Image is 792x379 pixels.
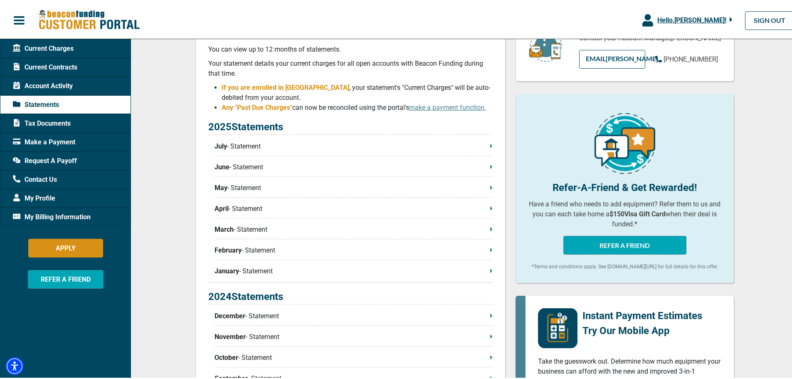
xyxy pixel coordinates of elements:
[215,181,227,191] span: May
[409,102,486,110] a: make a payment function.
[215,330,493,340] p: - Statement
[13,117,71,127] span: Tax Documents
[222,82,490,100] span: , your statement's "Current Charges" will be auto-debited from your account.
[222,102,292,110] span: Any "Past Due Charges"
[28,268,104,287] button: REFER A FRIEND
[38,8,140,29] img: Beacon Funding Customer Portal Logo
[13,192,55,202] span: My Profile
[582,322,702,337] p: Try Our Mobile App
[215,310,245,320] span: December
[13,211,91,220] span: My Billing Information
[527,27,564,61] img: customer-service.png
[13,42,74,52] span: Current Charges
[215,351,238,361] span: October
[13,136,75,146] span: Make a Payment
[215,223,493,233] p: - Statement
[528,198,721,228] p: Have a friend who needs to add equipment? Refer them to us and you can each take home a when thei...
[215,202,493,212] p: - Statement
[215,161,229,171] span: June
[215,140,227,150] span: July
[664,54,718,62] span: [PHONE_NUMBER]
[215,244,493,254] p: - Statement
[215,140,493,150] p: - Statement
[215,223,234,233] span: March
[292,102,486,110] span: can now be reconciled using the portal's
[215,310,493,320] p: - Statement
[657,15,726,22] span: Hello, [PERSON_NAME] !
[208,118,493,133] p: 2025 Statements
[528,261,721,269] p: *Terms and conditions apply. See [DOMAIN_NAME][URL] for full details for this offer.
[215,181,493,191] p: - Statement
[215,265,493,275] p: - Statement
[215,330,246,340] span: November
[595,111,655,172] img: refer-a-friend-icon.png
[215,244,242,254] span: February
[222,82,349,90] span: If you are enrolled in [GEOGRAPHIC_DATA]
[208,43,493,53] p: You can view up to 12 months of statements.
[215,265,239,275] span: January
[563,234,686,253] button: REFER A FRIEND
[215,351,493,361] p: - Statement
[215,202,229,212] span: April
[215,161,493,171] p: - Statement
[208,287,493,303] p: 2024 Statements
[582,307,702,322] p: Instant Payment Estimates
[13,98,59,108] span: Statements
[538,307,577,347] img: mobile-app-logo.png
[13,173,57,183] span: Contact Us
[28,237,103,256] button: APPLY
[5,355,24,374] div: Accessibility Menu
[13,79,73,89] span: Account Activity
[13,61,77,71] span: Current Contracts
[655,53,718,63] a: [PHONE_NUMBER]
[579,48,645,67] a: EMAIL[PERSON_NAME]
[528,178,721,193] p: Refer-A-Friend & Get Rewarded!
[13,154,77,164] span: Request A Payoff
[609,208,666,216] b: $150 Visa Gift Card
[208,57,493,77] p: Your statement details your current charges for all open accounts with Beacon Funding during that...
